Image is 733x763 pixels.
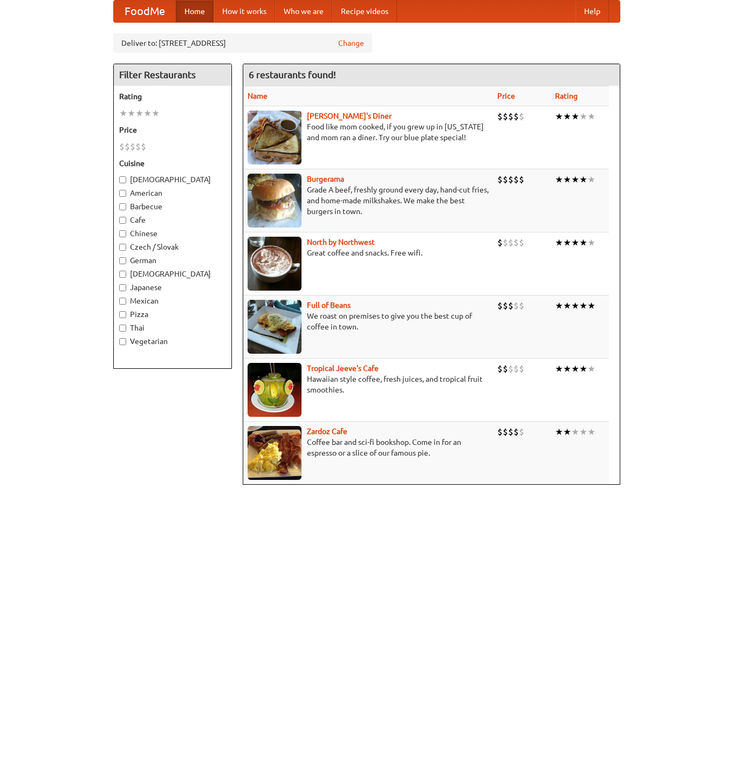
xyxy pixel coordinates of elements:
[513,300,519,312] li: $
[119,158,226,169] h5: Cuisine
[119,201,226,212] label: Barbecue
[119,309,226,320] label: Pizza
[579,237,587,249] li: ★
[248,184,489,217] p: Grade A beef, freshly ground every day, hand-cut fries, and home-made milkshakes. We make the bes...
[248,311,489,332] p: We roast on premises to give you the best cup of coffee in town.
[307,301,351,310] b: Full of Beans
[119,311,126,318] input: Pizza
[119,338,126,345] input: Vegetarian
[587,300,595,312] li: ★
[555,363,563,375] li: ★
[503,426,508,438] li: $
[579,426,587,438] li: ★
[249,70,336,80] ng-pluralize: 6 restaurants found!
[579,174,587,185] li: ★
[571,363,579,375] li: ★
[307,364,379,373] a: Tropical Jeeve's Cafe
[519,426,524,438] li: $
[119,91,226,102] h5: Rating
[248,300,302,354] img: beans.jpg
[275,1,332,22] a: Who we are
[248,111,302,164] img: sallys.jpg
[571,111,579,122] li: ★
[508,174,513,185] li: $
[563,237,571,249] li: ★
[497,300,503,312] li: $
[587,363,595,375] li: ★
[519,363,524,375] li: $
[497,237,503,249] li: $
[307,427,347,436] a: Zardoz Cafe
[508,300,513,312] li: $
[503,363,508,375] li: $
[119,322,226,333] label: Thai
[519,174,524,185] li: $
[338,38,364,49] a: Change
[519,111,524,122] li: $
[248,437,489,458] p: Coffee bar and sci-fi bookshop. Come in for an espresso or a slice of our famous pie.
[248,121,489,143] p: Food like mom cooked, if you grew up in [US_STATE] and mom ran a diner. Try our blue plate special!
[125,141,130,153] li: $
[579,300,587,312] li: ★
[508,426,513,438] li: $
[143,107,152,119] li: ★
[555,111,563,122] li: ★
[119,284,126,291] input: Japanese
[579,111,587,122] li: ★
[119,230,126,237] input: Chinese
[307,112,392,120] b: [PERSON_NAME]'s Diner
[119,336,226,347] label: Vegetarian
[119,174,226,185] label: [DEMOGRAPHIC_DATA]
[571,174,579,185] li: ★
[587,111,595,122] li: ★
[555,174,563,185] li: ★
[119,244,126,251] input: Czech / Slovak
[119,298,126,305] input: Mexican
[513,363,519,375] li: $
[508,363,513,375] li: $
[571,300,579,312] li: ★
[113,33,372,53] div: Deliver to: [STREET_ADDRESS]
[248,248,489,258] p: Great coffee and snacks. Free wifi.
[119,255,226,266] label: German
[519,237,524,249] li: $
[176,1,214,22] a: Home
[127,107,135,119] li: ★
[119,325,126,332] input: Thai
[571,426,579,438] li: ★
[503,111,508,122] li: $
[119,257,126,264] input: German
[307,175,344,183] a: Burgerama
[119,176,126,183] input: [DEMOGRAPHIC_DATA]
[130,141,135,153] li: $
[119,107,127,119] li: ★
[519,300,524,312] li: $
[503,300,508,312] li: $
[563,300,571,312] li: ★
[571,237,579,249] li: ★
[152,107,160,119] li: ★
[307,238,375,246] b: North by Northwest
[503,174,508,185] li: $
[119,217,126,224] input: Cafe
[248,374,489,395] p: Hawaiian style coffee, fresh juices, and tropical fruit smoothies.
[563,363,571,375] li: ★
[114,1,176,22] a: FoodMe
[119,271,126,278] input: [DEMOGRAPHIC_DATA]
[135,141,141,153] li: $
[555,300,563,312] li: ★
[119,190,126,197] input: American
[497,363,503,375] li: $
[497,111,503,122] li: $
[503,237,508,249] li: $
[576,1,609,22] a: Help
[497,92,515,100] a: Price
[119,215,226,225] label: Cafe
[119,269,226,279] label: [DEMOGRAPHIC_DATA]
[248,363,302,417] img: jeeves.jpg
[119,141,125,153] li: $
[119,203,126,210] input: Barbecue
